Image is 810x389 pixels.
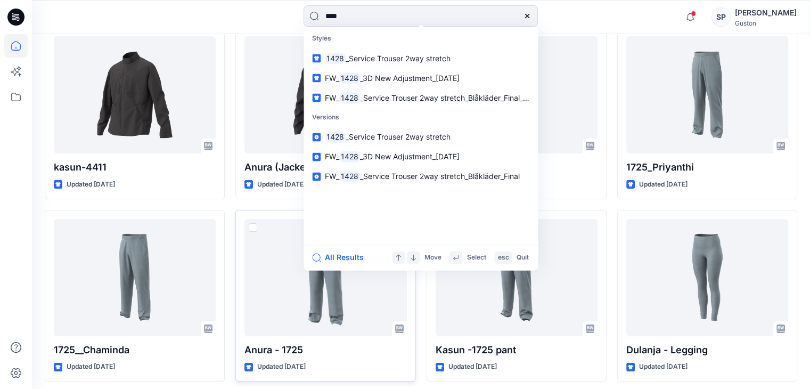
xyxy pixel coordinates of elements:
a: FW_1428_Service Trouser 2way stretch_Blåkläder_Final [306,167,536,187]
a: Anura - 1725 [244,219,406,336]
p: 1725__Chaminda [54,343,216,358]
p: Updated [DATE] [639,179,688,190]
p: Select [467,252,486,263]
p: Updated [DATE] [67,361,115,372]
span: _Service Trouser 2way stretch_Blåkläder_Final_Review [360,93,548,102]
p: Updated [DATE] [639,361,688,372]
a: 1725__Chaminda [54,219,216,336]
p: Updated [DATE] [448,361,497,372]
p: Updated [DATE] [257,179,306,190]
a: Anura (Jacket 4411) [244,36,406,153]
button: All Results [312,251,371,264]
a: Kasun -1725 pant [436,219,598,336]
p: Anura (Jacket 4411) [244,160,406,175]
mark: 1428 [325,131,346,143]
p: Versions [306,108,536,127]
p: Updated [DATE] [67,179,115,190]
span: FW_ [325,74,339,83]
p: Anura - 1725 [244,343,406,358]
a: kasun-4411 [54,36,216,153]
span: _Service Trouser 2way stretch [346,133,451,142]
p: Updated [DATE] [257,361,306,372]
a: FW_1428_Service Trouser 2way stretch_Blåkläder_Final_Review [306,88,536,108]
div: Guston [735,19,797,27]
p: esc [497,252,509,263]
p: 1725_Priyanthi [626,160,788,175]
a: FW_1428_3D New Adjustment_[DATE] [306,68,536,88]
mark: 1428 [339,171,360,183]
span: _3D New Adjustment_[DATE] [360,74,460,83]
mark: 1428 [339,92,360,104]
span: _Service Trouser 2way stretch [346,54,451,63]
p: Move [424,252,441,263]
a: Dulanja - Legging [626,219,788,336]
span: _Service Trouser 2way stretch_Blåkläder_Final [360,172,520,181]
a: 1428_Service Trouser 2way stretch [306,48,536,68]
div: [PERSON_NAME] [735,6,797,19]
p: Kasun -1725 pant [436,343,598,358]
span: FW_ [325,172,339,181]
mark: 1428 [339,72,360,84]
span: FW_ [325,152,339,161]
p: Dulanja - Legging [626,343,788,358]
mark: 1428 [325,52,346,64]
a: FW_1428_3D New Adjustment_[DATE] [306,147,536,167]
div: SP [711,7,731,27]
p: Quit [516,252,528,263]
p: kasun-4411 [54,160,216,175]
span: _3D New Adjustment_[DATE] [360,152,460,161]
p: Styles [306,29,536,48]
span: FW_ [325,93,339,102]
mark: 1428 [339,151,360,163]
a: 1428_Service Trouser 2way stretch [306,127,536,147]
a: 1725_Priyanthi [626,36,788,153]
